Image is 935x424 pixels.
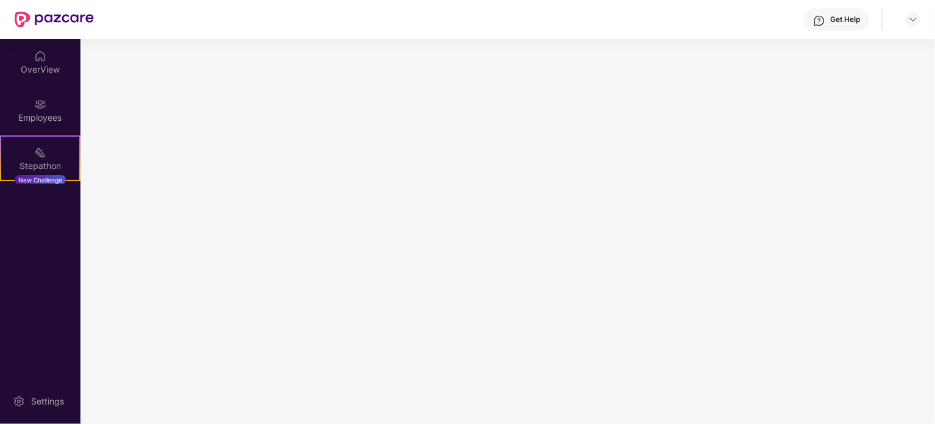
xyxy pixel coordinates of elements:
[15,175,66,185] div: New Challenge
[15,12,94,27] img: New Pazcare Logo
[34,98,46,110] img: svg+xml;base64,PHN2ZyBpZD0iRW1wbG95ZWVzIiB4bWxucz0iaHR0cDovL3d3dy53My5vcmcvMjAwMC9zdmciIHdpZHRoPS...
[27,395,68,408] div: Settings
[1,160,79,172] div: Stepathon
[34,50,46,62] img: svg+xml;base64,PHN2ZyBpZD0iSG9tZSIgeG1sbnM9Imh0dHA6Ly93d3cudzMub3JnLzIwMDAvc3ZnIiB3aWR0aD0iMjAiIG...
[34,146,46,159] img: svg+xml;base64,PHN2ZyB4bWxucz0iaHR0cDovL3d3dy53My5vcmcvMjAwMC9zdmciIHdpZHRoPSIyMSIgaGVpZ2h0PSIyMC...
[13,395,25,408] img: svg+xml;base64,PHN2ZyBpZD0iU2V0dGluZy0yMHgyMCIgeG1sbnM9Imh0dHA6Ly93d3cudzMub3JnLzIwMDAvc3ZnIiB3aW...
[813,15,825,27] img: svg+xml;base64,PHN2ZyBpZD0iSGVscC0zMngzMiIgeG1sbnM9Imh0dHA6Ly93d3cudzMub3JnLzIwMDAvc3ZnIiB3aWR0aD...
[908,15,918,24] img: svg+xml;base64,PHN2ZyBpZD0iRHJvcGRvd24tMzJ4MzIiIHhtbG5zPSJodHRwOi8vd3d3LnczLm9yZy8yMDAwL3N2ZyIgd2...
[830,15,860,24] div: Get Help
